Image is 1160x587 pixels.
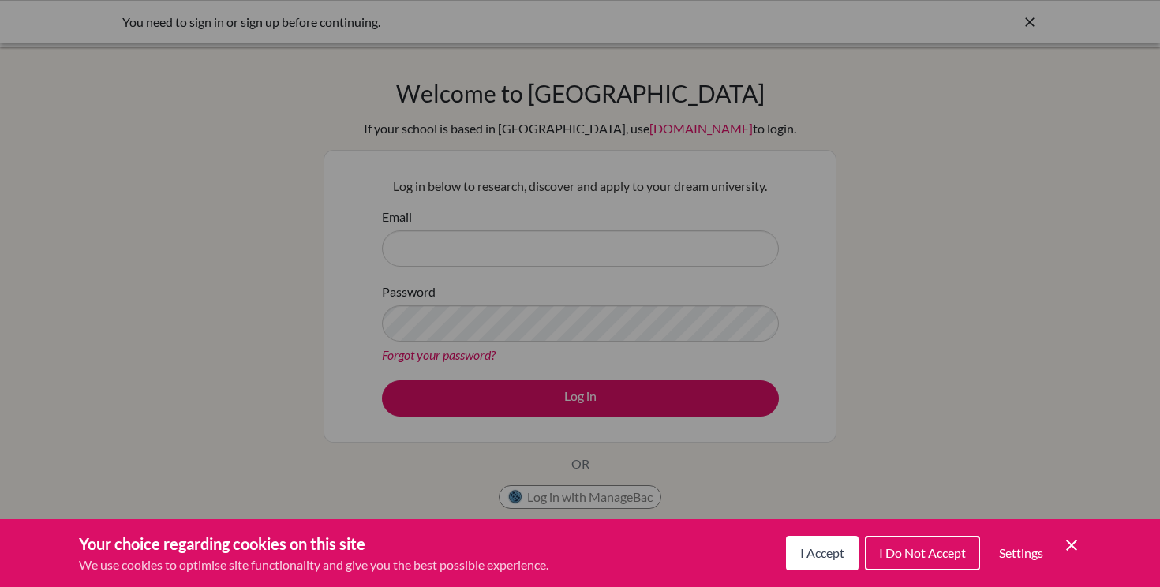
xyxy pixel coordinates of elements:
[999,545,1043,560] span: Settings
[879,545,966,560] span: I Do Not Accept
[986,537,1056,569] button: Settings
[800,545,844,560] span: I Accept
[79,555,548,574] p: We use cookies to optimise site functionality and give you the best possible experience.
[79,532,548,555] h3: Your choice regarding cookies on this site
[865,536,980,570] button: I Do Not Accept
[1062,536,1081,555] button: Save and close
[786,536,859,570] button: I Accept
